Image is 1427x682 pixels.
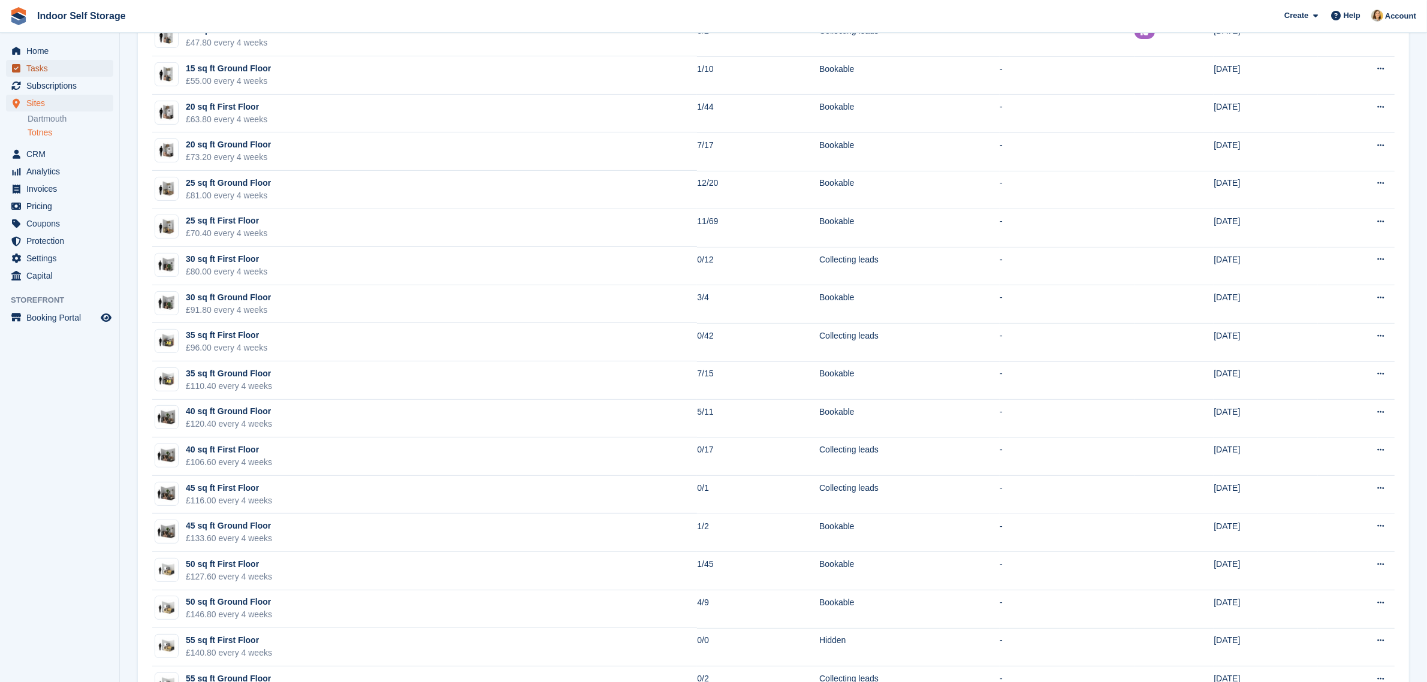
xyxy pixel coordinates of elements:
div: 55 sq ft First Floor [186,634,272,647]
td: - [1000,552,1135,590]
td: [DATE] [1214,56,1318,95]
td: 1/10 [697,56,819,95]
div: 35 sq ft Ground Floor [186,367,272,380]
img: 20-sqft-unit.jpg [155,142,178,159]
span: Sites [26,95,98,111]
span: Storefront [11,294,119,306]
div: £70.40 every 4 weeks [186,227,267,240]
img: 40-sqft-unit.jpg [155,447,178,464]
td: Bookable [819,132,1000,171]
td: 5/11 [697,400,819,438]
td: 1/45 [697,552,819,590]
img: Emma Higgins [1371,10,1383,22]
span: Account [1385,10,1416,22]
div: 30 sq ft First Floor [186,253,267,265]
td: 7/17 [697,132,819,171]
td: - [1000,56,1135,95]
span: Capital [26,267,98,284]
td: 0/0 [697,628,819,666]
img: 50-sqft-unit.jpg [155,562,178,579]
td: [DATE] [1214,132,1318,171]
td: [DATE] [1214,323,1318,361]
td: 0/42 [697,323,819,361]
a: menu [6,77,113,94]
td: - [1000,628,1135,666]
img: 40-sqft-unit.jpg [155,523,178,541]
div: £73.20 every 4 weeks [186,151,271,164]
img: 35-sqft-unit.jpg [155,333,178,350]
td: [DATE] [1214,171,1318,209]
td: - [1000,361,1135,400]
div: £116.00 every 4 weeks [186,494,272,507]
div: £91.80 every 4 weeks [186,304,271,316]
img: 15-sqft-unit.jpg [155,66,178,83]
span: Help [1344,10,1360,22]
img: 15-sqft-unit.jpg [155,28,178,45]
td: 4/9 [697,590,819,629]
div: £81.00 every 4 weeks [186,189,271,202]
a: menu [6,215,113,232]
span: Invoices [26,180,98,197]
td: [DATE] [1214,437,1318,476]
div: £80.00 every 4 weeks [186,265,267,278]
span: Protection [26,233,98,249]
div: 30 sq ft Ground Floor [186,291,271,304]
a: menu [6,267,113,284]
td: Bookable [819,95,1000,133]
a: menu [6,60,113,77]
td: Bookable [819,361,1000,400]
td: Bookable [819,56,1000,95]
span: CRM [26,146,98,162]
td: Collecting leads [819,437,1000,476]
td: [DATE] [1214,285,1318,324]
td: - [1000,323,1135,361]
td: 0/1 [697,476,819,514]
a: Dartmouth [28,113,113,125]
td: Bookable [819,171,1000,209]
td: Bookable [819,209,1000,248]
td: Bookable [819,514,1000,552]
td: Bookable [819,552,1000,590]
td: 0/2 [697,19,819,57]
div: £140.80 every 4 weeks [186,647,272,659]
img: 40-sqft-unit.jpg [155,485,178,502]
td: 7/15 [697,361,819,400]
a: menu [6,250,113,267]
a: menu [6,180,113,197]
td: - [1000,95,1135,133]
td: [DATE] [1214,590,1318,629]
td: Bookable [819,285,1000,324]
a: menu [6,146,113,162]
img: 50-sqft-unit.jpg [155,599,178,617]
div: 15 sq ft Ground Floor [186,62,271,75]
td: [DATE] [1214,476,1318,514]
td: 1/2 [697,514,819,552]
td: Collecting leads [819,247,1000,285]
a: Preview store [99,310,113,325]
div: £63.80 every 4 weeks [186,113,267,126]
a: menu [6,163,113,180]
span: Booking Portal [26,309,98,326]
td: [DATE] [1214,95,1318,133]
td: 3/4 [697,285,819,324]
td: - [1000,171,1135,209]
td: - [1000,590,1135,629]
img: 35-sqft-unit.jpg [155,371,178,388]
span: Home [26,43,98,59]
td: [DATE] [1214,361,1318,400]
img: stora-icon-8386f47178a22dfd0bd8f6a31ec36ba5ce8667c1dd55bd0f319d3a0aa187defe.svg [10,7,28,25]
td: - [1000,132,1135,171]
img: 50-sqft-unit.jpg [155,638,178,655]
div: £106.60 every 4 weeks [186,456,272,469]
td: 1/44 [697,95,819,133]
div: 25 sq ft Ground Floor [186,177,271,189]
a: Indoor Self Storage [32,6,131,26]
div: £55.00 every 4 weeks [186,75,271,87]
td: - [1000,400,1135,438]
span: Tasks [26,60,98,77]
a: menu [6,309,113,326]
img: 20-sqft-unit.jpg [155,104,178,121]
div: 50 sq ft First Floor [186,558,272,571]
span: Coupons [26,215,98,232]
a: menu [6,43,113,59]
